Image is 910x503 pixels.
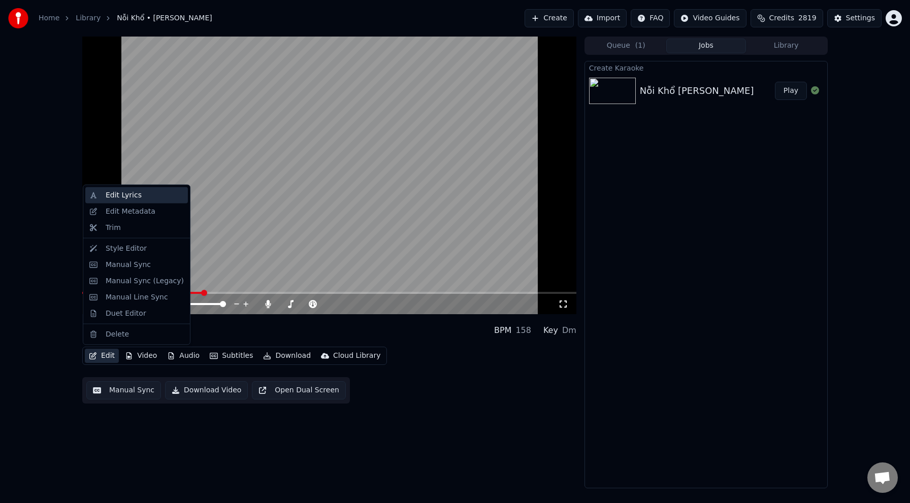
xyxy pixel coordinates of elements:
div: Settings [846,13,875,23]
button: Open Dual Screen [252,381,346,399]
span: ( 1 ) [635,41,645,51]
div: 158 [515,324,531,337]
button: Edit [85,349,119,363]
button: Credits2819 [751,9,823,27]
button: Import [578,9,627,27]
div: Delete [106,329,129,339]
a: Home [39,13,59,23]
div: Create Karaoke [585,61,827,74]
div: Nỗi Khổ [82,318,141,332]
button: Library [746,39,826,53]
span: 2819 [798,13,817,23]
button: Download Video [165,381,248,399]
span: Credits [769,13,794,23]
button: Video [121,349,161,363]
button: Jobs [666,39,746,53]
button: Play [775,82,807,100]
button: Video Guides [674,9,746,27]
img: youka [8,8,28,28]
span: Nỗi Khổ • [PERSON_NAME] [117,13,212,23]
button: Settings [827,9,882,27]
button: Subtitles [206,349,257,363]
div: Cloud Library [333,351,380,361]
button: Audio [163,349,204,363]
button: Download [259,349,315,363]
div: [PERSON_NAME] [82,332,141,343]
div: Key [543,324,558,337]
nav: breadcrumb [39,13,212,23]
div: Manual Line Sync [106,292,168,302]
div: Trim [106,222,121,232]
a: Library [76,13,101,23]
div: Dm [562,324,576,337]
div: Edit Lyrics [106,190,142,200]
div: Manual Sync (Legacy) [106,276,184,286]
div: Nỗi Khổ [PERSON_NAME] [640,84,754,98]
button: Create [525,9,574,27]
div: Duet Editor [106,308,146,318]
div: Manual Sync [106,259,151,270]
div: Edit Metadata [106,206,155,216]
button: Manual Sync [86,381,161,399]
div: Style Editor [106,243,147,253]
button: FAQ [631,9,670,27]
div: BPM [494,324,511,337]
div: Open chat [867,462,898,493]
button: Queue [586,39,666,53]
